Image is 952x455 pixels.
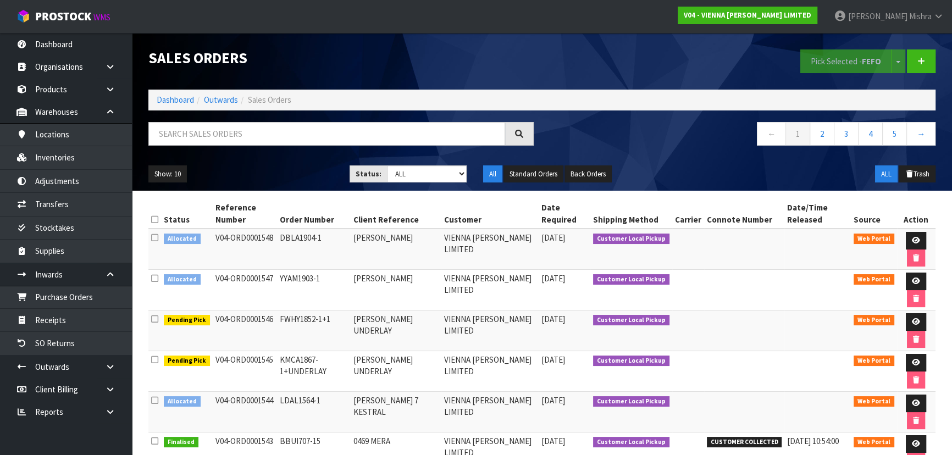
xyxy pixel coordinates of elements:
span: Sales Orders [248,95,291,105]
td: V04-ORD0001545 [213,351,278,392]
span: [DATE] [541,395,565,406]
td: FWHY1852-1+1 [277,310,350,351]
a: 3 [834,122,859,146]
a: → [906,122,936,146]
span: Customer Local Pickup [593,356,669,367]
h1: Sales Orders [148,49,534,66]
span: Web Portal [854,437,894,448]
a: V04 - VIENNA [PERSON_NAME] LIMITED [678,7,817,24]
td: VIENNA [PERSON_NAME] LIMITED [441,310,539,351]
strong: FEFO [862,56,881,66]
td: VIENNA [PERSON_NAME] LIMITED [441,270,539,310]
a: 4 [858,122,883,146]
th: Customer [441,199,539,229]
th: Source [851,199,897,229]
td: VIENNA [PERSON_NAME] LIMITED [441,351,539,392]
button: Standard Orders [503,165,563,183]
td: VIENNA [PERSON_NAME] LIMITED [441,229,539,270]
a: 5 [882,122,907,146]
span: [DATE] [541,314,565,324]
td: [PERSON_NAME] [351,270,441,310]
span: [DATE] [541,436,565,446]
td: V04-ORD0001547 [213,270,278,310]
td: V04-ORD0001548 [213,229,278,270]
button: ALL [875,165,898,183]
button: Pick Selected -FEFO [800,49,892,73]
span: [DATE] [541,273,565,284]
th: Shipping Method [590,199,672,229]
span: Finalised [164,437,198,448]
td: [PERSON_NAME] [351,229,441,270]
th: Reference Number [213,199,278,229]
input: Search sales orders [148,122,505,146]
span: Web Portal [854,356,894,367]
a: 1 [785,122,810,146]
a: Outwards [204,95,238,105]
strong: V04 - VIENNA [PERSON_NAME] LIMITED [684,10,811,20]
button: All [483,165,502,183]
small: WMS [93,12,110,23]
td: KMCA1867-1+UNDERLAY [277,351,350,392]
span: Pending Pick [164,315,210,326]
span: ProStock [35,9,91,24]
td: VIENNA [PERSON_NAME] LIMITED [441,392,539,432]
nav: Page navigation [550,122,936,149]
span: CUSTOMER COLLECTED [707,437,782,448]
span: Customer Local Pickup [593,315,669,326]
span: Allocated [164,274,201,285]
th: Date Required [539,199,590,229]
span: Customer Local Pickup [593,437,669,448]
td: V04-ORD0001546 [213,310,278,351]
th: Order Number [277,199,350,229]
span: [DATE] [541,354,565,365]
a: Dashboard [157,95,194,105]
img: cube-alt.png [16,9,30,23]
span: Web Portal [854,274,894,285]
span: Customer Local Pickup [593,234,669,245]
span: Allocated [164,396,201,407]
span: Customer Local Pickup [593,396,669,407]
span: [PERSON_NAME] [848,11,907,21]
button: Trash [899,165,936,183]
a: 2 [810,122,834,146]
th: Connote Number [704,199,785,229]
a: ← [757,122,786,146]
th: Status [161,199,213,229]
td: V04-ORD0001544 [213,392,278,432]
th: Date/Time Released [784,199,851,229]
td: [PERSON_NAME] 7 KESTRAL [351,392,441,432]
th: Client Reference [351,199,441,229]
span: Web Portal [854,234,894,245]
button: Back Orders [564,165,612,183]
strong: Status: [356,169,381,179]
td: YYAM1903-1 [277,270,350,310]
span: Pending Pick [164,356,210,367]
span: [DATE] 10:54:00 [787,436,839,446]
button: Show: 10 [148,165,187,183]
span: Web Portal [854,315,894,326]
td: [PERSON_NAME] UNDERLAY [351,351,441,392]
span: Allocated [164,234,201,245]
td: DBLA1904-1 [277,229,350,270]
span: Web Portal [854,396,894,407]
span: Customer Local Pickup [593,274,669,285]
span: [DATE] [541,232,565,243]
th: Carrier [672,199,704,229]
td: [PERSON_NAME] UNDERLAY [351,310,441,351]
td: LDAL1564-1 [277,392,350,432]
th: Action [897,199,936,229]
span: Mishra [909,11,932,21]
